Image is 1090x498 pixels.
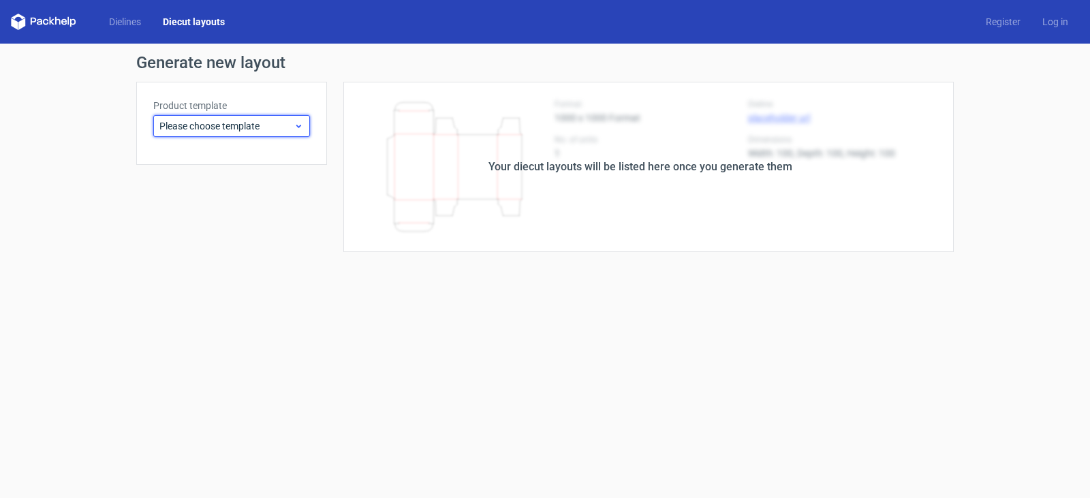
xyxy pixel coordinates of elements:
[153,99,310,112] label: Product template
[98,15,152,29] a: Dielines
[975,15,1031,29] a: Register
[152,15,236,29] a: Diecut layouts
[136,55,954,71] h1: Generate new layout
[488,159,792,175] div: Your diecut layouts will be listed here once you generate them
[159,119,294,133] span: Please choose template
[1031,15,1079,29] a: Log in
